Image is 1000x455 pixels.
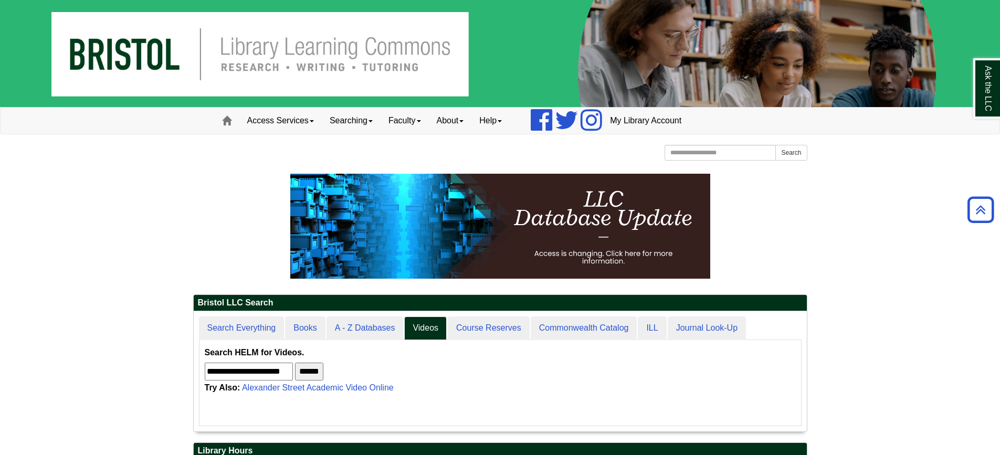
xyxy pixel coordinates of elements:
a: Access Services [239,108,322,134]
a: Search Everything [199,316,285,340]
a: Back to Top [964,203,997,217]
a: Course Reserves [448,316,530,340]
a: Journal Look-Up [668,316,746,340]
a: Videos [404,316,447,340]
a: A - Z Databases [327,316,404,340]
strong: Try Also: [205,383,240,392]
a: Books [285,316,325,340]
button: Search [775,145,807,161]
img: HTML tutorial [290,174,710,279]
a: Commonwealth Catalog [531,316,637,340]
a: Help [471,108,510,134]
h2: Bristol LLC Search [194,295,807,311]
a: ILL [638,316,666,340]
label: Search HELM for Videos. [205,345,304,360]
a: Faculty [381,108,429,134]
a: My Library Account [602,108,689,134]
a: Alexander Street Academic Video Online [242,383,394,392]
a: Searching [322,108,381,134]
a: About [429,108,472,134]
